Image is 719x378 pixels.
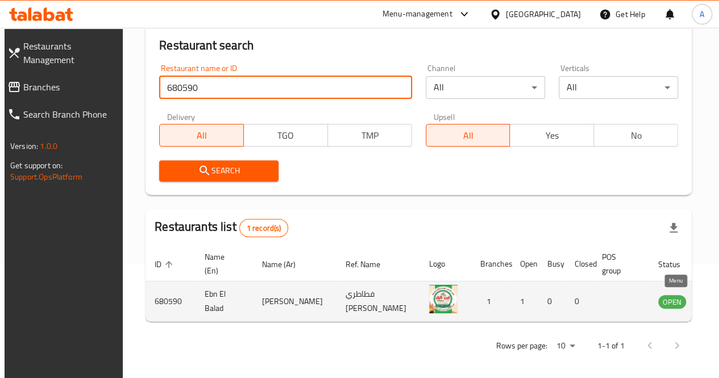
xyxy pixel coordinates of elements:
[514,127,589,144] span: Yes
[23,39,115,67] span: Restaurants Management
[336,281,420,322] td: فطاطري [PERSON_NAME]
[159,76,412,99] input: Search for restaurant name or ID..
[159,124,244,147] button: All
[155,218,288,237] h2: Restaurants list
[10,158,63,173] span: Get support on:
[253,281,336,322] td: [PERSON_NAME]
[196,281,253,322] td: Ebn El Balad
[509,124,594,147] button: Yes
[434,113,455,121] label: Upsell
[602,250,635,277] span: POS group
[205,250,239,277] span: Name (En)
[426,76,545,99] div: All
[660,214,687,242] div: Export file
[511,247,538,281] th: Open
[552,338,579,355] div: Rows per page:
[10,139,38,153] span: Version:
[511,281,538,322] td: 1
[658,295,686,309] div: OPEN
[700,8,704,20] span: A
[159,160,279,181] button: Search
[599,127,674,144] span: No
[167,113,196,121] label: Delivery
[429,285,458,313] img: Ebn El Balad
[658,296,686,309] span: OPEN
[23,107,115,121] span: Search Branch Phone
[10,169,82,184] a: Support.OpsPlatform
[333,127,408,144] span: TMP
[243,124,328,147] button: TGO
[420,247,471,281] th: Logo
[559,76,678,99] div: All
[40,139,57,153] span: 1.0.0
[566,281,593,322] td: 0
[262,257,310,271] span: Name (Ar)
[146,281,196,322] td: 680590
[383,7,452,21] div: Menu-management
[248,127,323,144] span: TGO
[431,127,506,144] span: All
[240,223,288,234] span: 1 record(s)
[593,124,678,147] button: No
[168,164,269,178] span: Search
[566,247,593,281] th: Closed
[658,257,695,271] span: Status
[159,37,678,54] h2: Restaurant search
[538,281,566,322] td: 0
[471,281,511,322] td: 1
[426,124,510,147] button: All
[327,124,412,147] button: TMP
[538,247,566,281] th: Busy
[164,127,239,144] span: All
[496,339,547,353] p: Rows per page:
[597,339,625,353] p: 1-1 of 1
[506,8,581,20] div: [GEOGRAPHIC_DATA]
[155,257,176,271] span: ID
[346,257,395,271] span: Ref. Name
[471,247,511,281] th: Branches
[23,80,115,94] span: Branches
